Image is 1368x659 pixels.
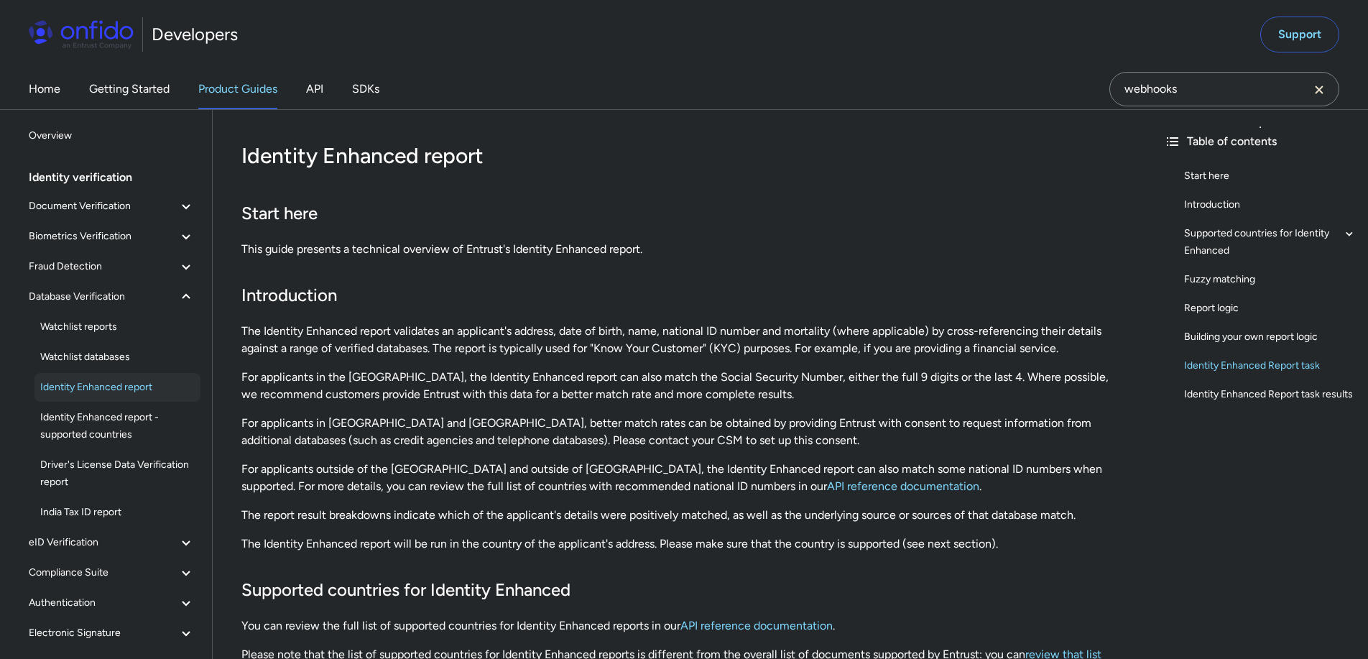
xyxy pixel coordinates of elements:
span: India Tax ID report [40,504,195,521]
span: Identity Enhanced report - supported countries [40,409,195,443]
a: Overview [23,121,200,150]
button: Authentication [23,589,200,617]
h2: Start here [241,202,1124,226]
a: Driver's License Data Verification report [34,451,200,497]
h2: Introduction [241,284,1124,308]
button: Electronic Signature [23,619,200,648]
span: eID Verification [29,534,177,551]
a: Identity Enhanced report - supported countries [34,403,200,449]
span: Database Verification [29,288,177,305]
a: Start here [1184,167,1357,185]
p: For applicants outside of the [GEOGRAPHIC_DATA] and outside of [GEOGRAPHIC_DATA], the Identity En... [241,461,1124,495]
span: Overview [29,127,195,144]
span: Electronic Signature [29,625,177,642]
span: Biometrics Verification [29,228,177,245]
a: API reference documentation [680,619,833,632]
a: Building your own report logic [1184,328,1357,346]
p: For applicants in [GEOGRAPHIC_DATA] and [GEOGRAPHIC_DATA], better match rates can be obtained by ... [241,415,1124,449]
span: Fraud Detection [29,258,177,275]
span: Document Verification [29,198,177,215]
a: Watchlist reports [34,313,200,341]
a: Identity Enhanced Report task results [1184,386,1357,403]
button: Biometrics Verification [23,222,200,251]
span: Authentication [29,594,177,612]
span: Driver's License Data Verification report [40,456,195,491]
p: The Identity Enhanced report will be run in the country of the applicant's address. Please make s... [241,535,1124,553]
button: Document Verification [23,192,200,221]
p: For applicants in the [GEOGRAPHIC_DATA], the Identity Enhanced report can also match the Social S... [241,369,1124,403]
a: Report logic [1184,300,1357,317]
a: Fuzzy matching [1184,271,1357,288]
p: The Identity Enhanced report validates an applicant's address, date of birth, name, national ID n... [241,323,1124,357]
a: Watchlist databases [34,343,200,372]
svg: Clear search field button [1311,81,1328,98]
div: Table of contents [1164,133,1357,150]
img: Onfido Logo [29,20,134,49]
a: Home [29,69,60,109]
a: Product Guides [198,69,277,109]
div: Identity verification [29,163,206,192]
p: The report result breakdowns indicate which of the applicant's details were positively matched, a... [241,507,1124,524]
a: India Tax ID report [34,498,200,527]
button: eID Verification [23,528,200,557]
a: Support [1260,17,1339,52]
button: Fraud Detection [23,252,200,281]
span: Watchlist databases [40,349,195,366]
a: API reference documentation [827,479,979,493]
span: Watchlist reports [40,318,195,336]
a: Introduction [1184,196,1357,213]
span: Identity Enhanced report [40,379,195,396]
button: Database Verification [23,282,200,311]
h1: Identity Enhanced report [241,142,1124,170]
button: Compliance Suite [23,558,200,587]
input: Onfido search input field [1109,72,1339,106]
h2: Supported countries for Identity Enhanced [241,579,1124,603]
a: SDKs [352,69,379,109]
a: Supported countries for Identity Enhanced [1184,225,1357,259]
p: This guide presents a technical overview of Entrust's Identity Enhanced report. [241,241,1124,258]
span: Compliance Suite [29,564,177,581]
a: Identity Enhanced report [34,373,200,402]
a: API [306,69,323,109]
p: You can review the full list of supported countries for Identity Enhanced reports in our . [241,617,1124,635]
a: Identity Enhanced Report task [1184,357,1357,374]
h1: Developers [152,23,238,46]
a: Getting Started [89,69,170,109]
